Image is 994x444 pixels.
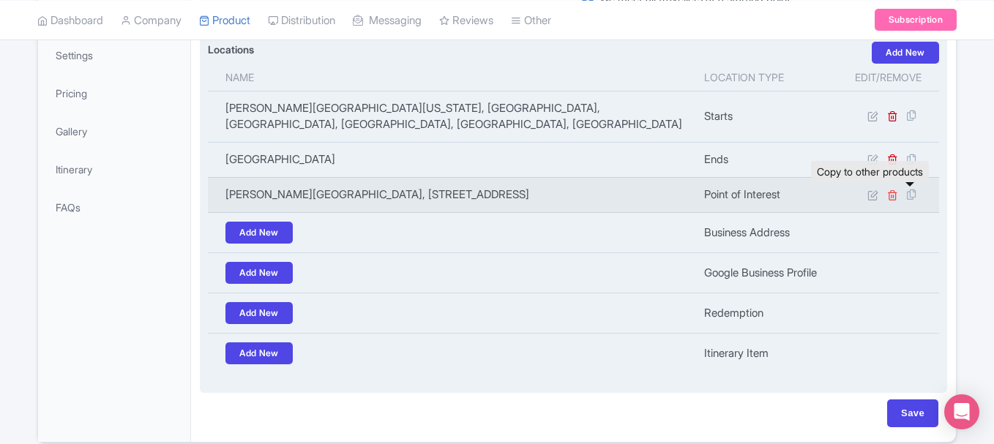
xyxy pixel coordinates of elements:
[875,9,957,31] a: Subscription
[695,334,837,374] td: Itinerary Item
[944,394,979,429] div: Open Intercom Messenger
[208,64,695,91] th: Name
[225,262,293,284] a: Add New
[887,399,938,427] input: Save
[695,91,837,142] td: Starts
[41,77,187,110] a: Pricing
[695,213,837,253] td: Business Address
[208,142,695,177] td: [GEOGRAPHIC_DATA]
[41,191,187,224] a: FAQs
[837,64,939,91] th: Edit/Remove
[225,342,293,364] a: Add New
[225,302,293,324] a: Add New
[695,293,837,334] td: Redemption
[41,115,187,148] a: Gallery
[208,42,254,57] label: Locations
[872,42,939,64] a: Add New
[225,222,293,244] a: Add New
[695,142,837,177] td: Ends
[695,64,837,91] th: Location type
[208,91,695,142] td: [PERSON_NAME][GEOGRAPHIC_DATA][US_STATE], [GEOGRAPHIC_DATA], [GEOGRAPHIC_DATA], [GEOGRAPHIC_DATA]...
[811,161,929,182] div: Copy to other products
[695,253,837,293] td: Google Business Profile
[41,153,187,186] a: Itinerary
[208,177,695,212] td: [PERSON_NAME][GEOGRAPHIC_DATA], [STREET_ADDRESS]
[41,39,187,72] a: Settings
[695,177,837,212] td: Point of Interest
